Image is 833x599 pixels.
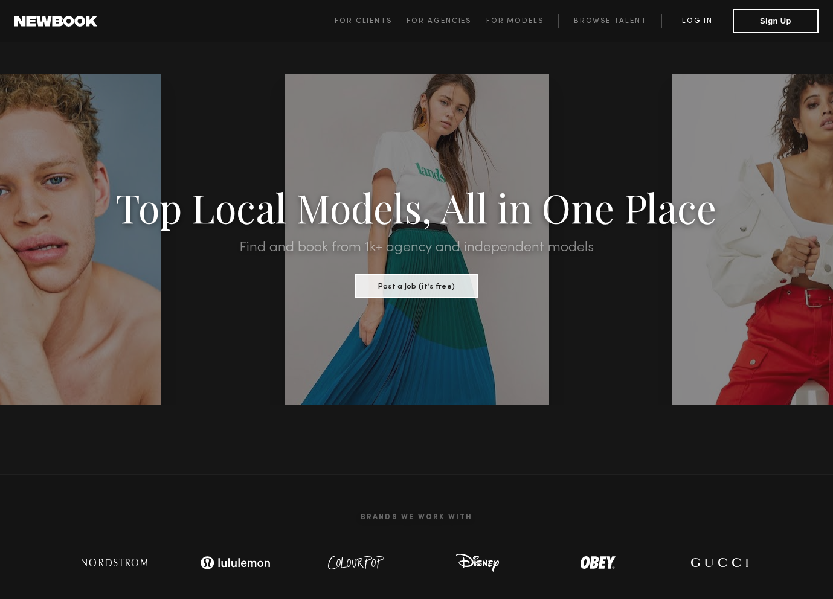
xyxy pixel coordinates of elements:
[62,188,770,226] h1: Top Local Models, All in One Place
[54,499,779,536] h2: Brands We Work With
[558,14,661,28] a: Browse Talent
[407,18,471,25] span: For Agencies
[559,551,637,575] img: logo-obey.svg
[193,551,278,575] img: logo-lulu.svg
[335,14,407,28] a: For Clients
[661,14,733,28] a: Log in
[486,14,559,28] a: For Models
[438,551,516,575] img: logo-disney.svg
[486,18,544,25] span: For Models
[72,551,157,575] img: logo-nordstrom.svg
[733,9,819,33] button: Sign Up
[680,551,758,575] img: logo-gucci.svg
[317,551,396,575] img: logo-colour-pop.svg
[62,240,770,255] h2: Find and book from 1k+ agency and independent models
[335,18,392,25] span: For Clients
[407,14,486,28] a: For Agencies
[355,274,478,298] button: Post a Job (it’s free)
[355,278,478,292] a: Post a Job (it’s free)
